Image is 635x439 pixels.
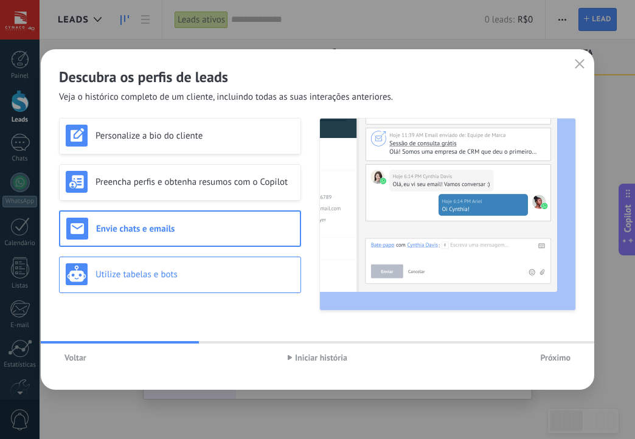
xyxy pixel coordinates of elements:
[295,353,347,362] span: Iniciar história
[535,348,576,367] button: Próximo
[540,353,571,362] span: Próximo
[282,348,353,367] button: Iniciar história
[59,91,393,103] span: Veja o histórico completo de um cliente, incluindo todas as suas interações anteriores.
[64,353,86,362] span: Voltar
[95,130,294,142] h3: Personalize a bio do cliente
[96,223,294,235] h3: Envie chats e emails
[95,269,294,280] h3: Utilize tabelas e bots
[59,67,576,86] h2: Descubra os perfis de leads
[95,176,294,188] h3: Preencha perfis e obtenha resumos com o Copilot
[59,348,92,367] button: Voltar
